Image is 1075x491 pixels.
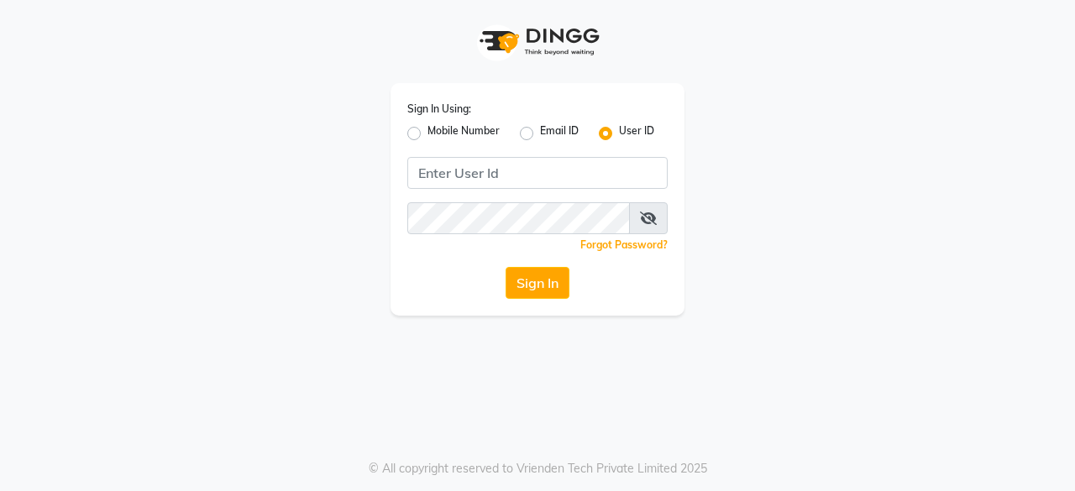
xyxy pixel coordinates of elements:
[407,157,668,189] input: Username
[427,123,500,144] label: Mobile Number
[619,123,654,144] label: User ID
[407,102,471,117] label: Sign In Using:
[506,267,569,299] button: Sign In
[470,17,605,66] img: logo1.svg
[407,202,630,234] input: Username
[540,123,579,144] label: Email ID
[580,238,668,251] a: Forgot Password?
